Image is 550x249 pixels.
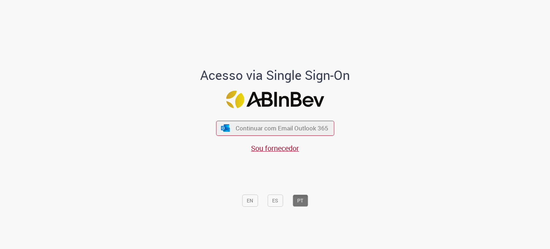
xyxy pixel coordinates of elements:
button: ícone Azure/Microsoft 360 Continuar com Email Outlook 365 [216,121,334,135]
img: Logo ABInBev [226,91,324,108]
h1: Acesso via Single Sign-On [176,68,375,82]
button: EN [242,195,258,207]
span: Continuar com Email Outlook 365 [236,124,328,132]
a: Sou fornecedor [251,143,299,153]
button: ES [267,195,283,207]
button: PT [293,195,308,207]
img: ícone Azure/Microsoft 360 [221,124,231,132]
